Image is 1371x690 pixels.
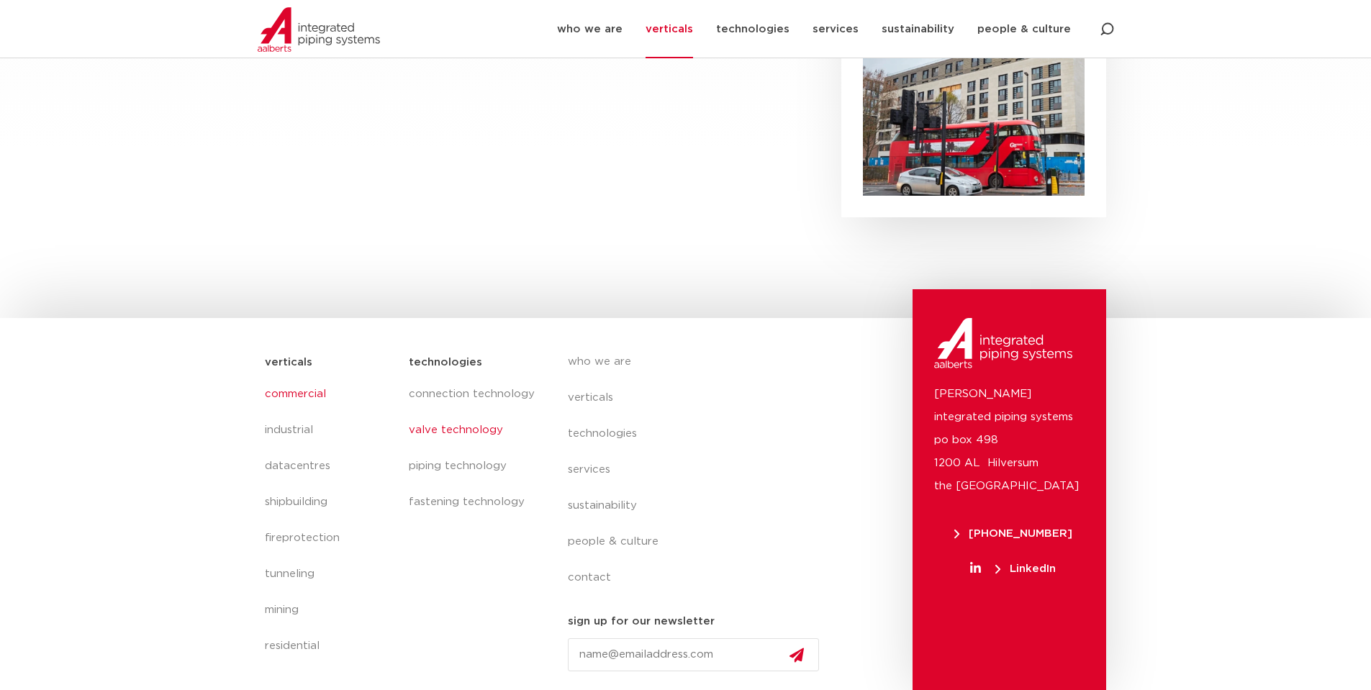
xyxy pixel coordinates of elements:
[265,412,395,448] a: industrial
[568,452,831,488] a: services
[568,344,831,380] a: who we are
[409,376,538,412] a: connection technology
[265,351,312,374] h5: verticals
[265,628,395,664] a: residential
[568,380,831,416] a: verticals
[265,376,395,664] nav: Menu
[568,344,831,596] nav: Menu
[409,484,538,520] a: fastening technology
[409,376,538,520] nav: Menu
[265,376,395,412] a: commercial
[409,412,538,448] a: valve technology
[934,563,1092,574] a: LinkedIn
[568,488,831,524] a: sustainability
[995,563,1056,574] span: LinkedIn
[265,520,395,556] a: fireprotection
[568,638,820,671] input: name@emailaddress.com
[409,448,538,484] a: piping technology
[934,528,1092,539] a: [PHONE_NUMBER]
[568,560,831,596] a: contact
[789,648,804,663] img: send.svg
[265,484,395,520] a: shipbuilding
[934,383,1085,498] p: [PERSON_NAME] integrated piping systems po box 498 1200 AL Hilversum the [GEOGRAPHIC_DATA]
[568,524,831,560] a: people & culture
[568,416,831,452] a: technologies
[409,351,482,374] h5: technologies
[265,556,395,592] a: tunneling
[265,592,395,628] a: mining
[954,528,1072,539] span: [PHONE_NUMBER]
[568,610,715,633] h5: sign up for our newsletter
[265,448,395,484] a: datacentres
